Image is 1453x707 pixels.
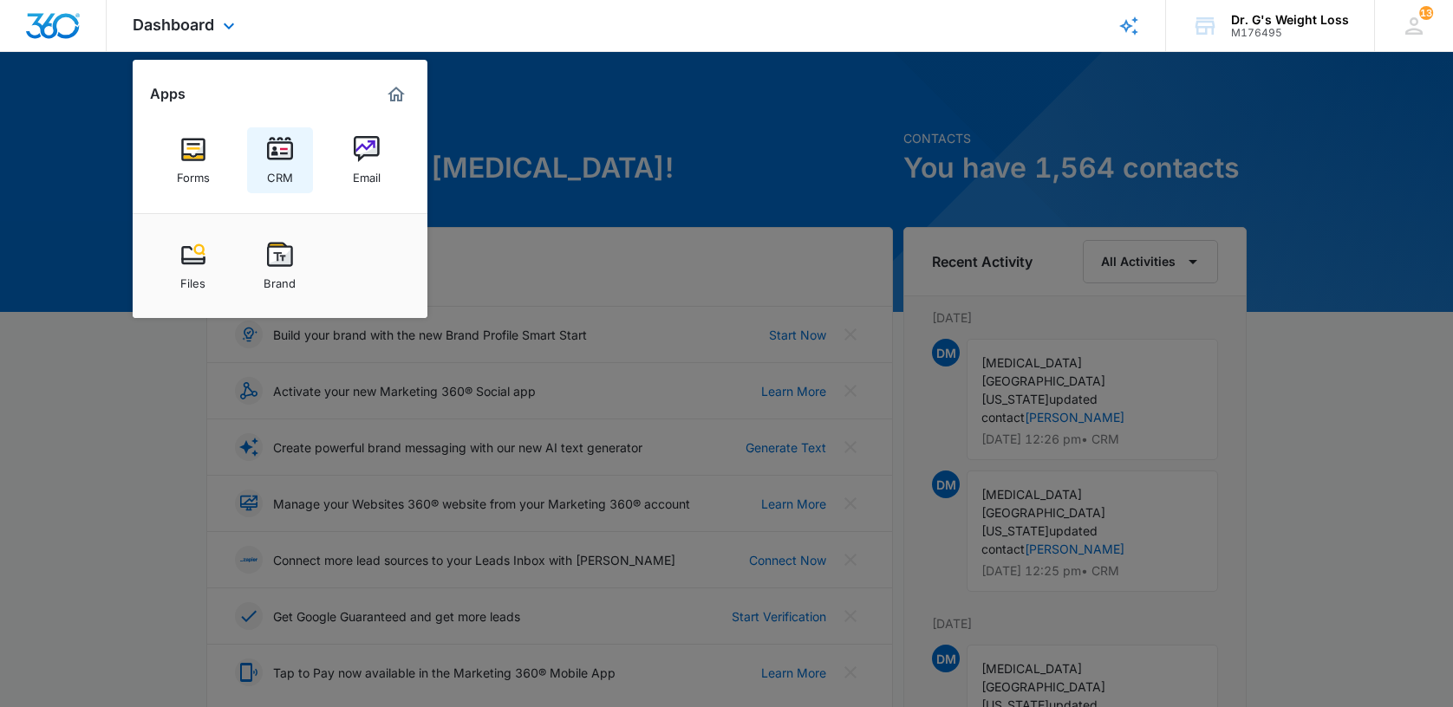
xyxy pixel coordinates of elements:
div: account id [1231,27,1349,39]
div: CRM [267,162,293,185]
div: Files [180,268,205,290]
a: CRM [247,127,313,193]
a: Email [334,127,400,193]
span: 13 [1419,6,1433,20]
a: Marketing 360® Dashboard [382,81,410,108]
a: Forms [160,127,226,193]
div: Forms [177,162,210,185]
span: Dashboard [133,16,214,34]
h2: Apps [150,86,186,102]
div: notifications count [1419,6,1433,20]
div: account name [1231,13,1349,27]
a: Files [160,233,226,299]
a: Brand [247,233,313,299]
div: Brand [264,268,296,290]
div: Email [353,162,381,185]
